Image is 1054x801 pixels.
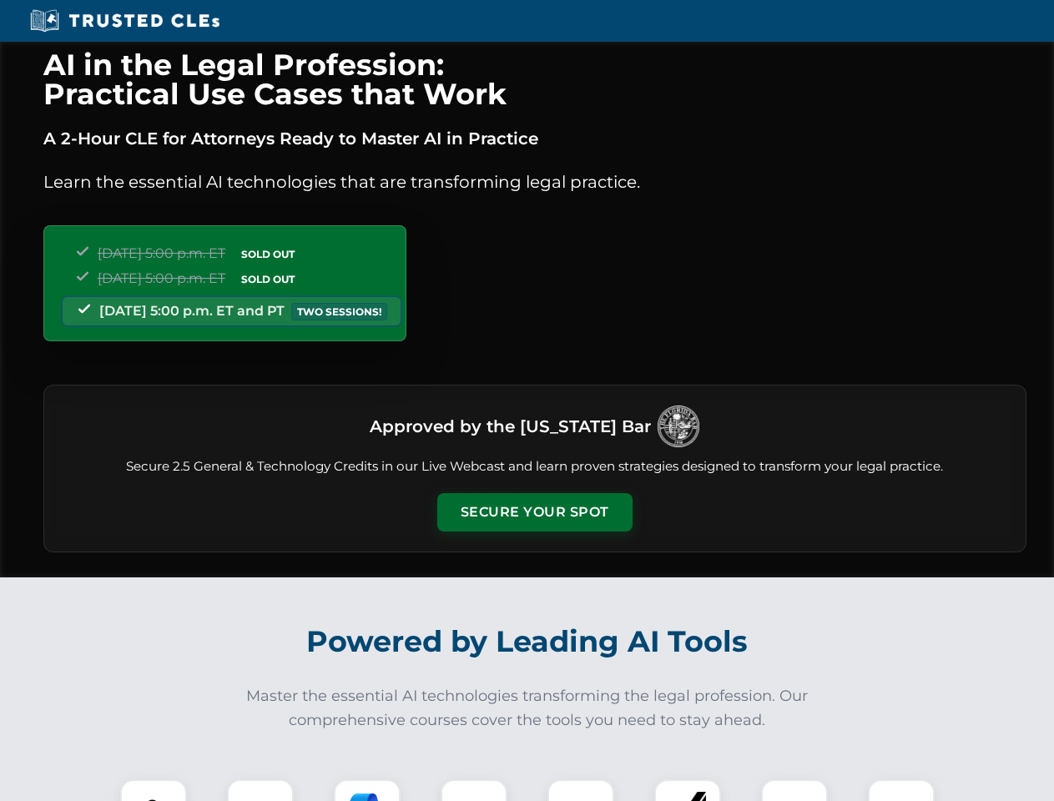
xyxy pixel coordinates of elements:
button: Secure Your Spot [437,493,633,531]
img: Logo [658,406,699,447]
p: Secure 2.5 General & Technology Credits in our Live Webcast and learn proven strategies designed ... [64,457,1006,476]
h1: AI in the Legal Profession: Practical Use Cases that Work [43,50,1026,108]
h3: Approved by the [US_STATE] Bar [370,411,651,441]
img: Trusted CLEs [25,8,224,33]
p: Master the essential AI technologies transforming the legal profession. Our comprehensive courses... [235,684,819,733]
p: Learn the essential AI technologies that are transforming legal practice. [43,169,1026,195]
p: A 2-Hour CLE for Attorneys Ready to Master AI in Practice [43,125,1026,152]
span: SOLD OUT [235,245,300,263]
span: SOLD OUT [235,270,300,288]
span: [DATE] 5:00 p.m. ET [98,245,225,261]
h2: Powered by Leading AI Tools [65,612,990,671]
span: [DATE] 5:00 p.m. ET [98,270,225,286]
